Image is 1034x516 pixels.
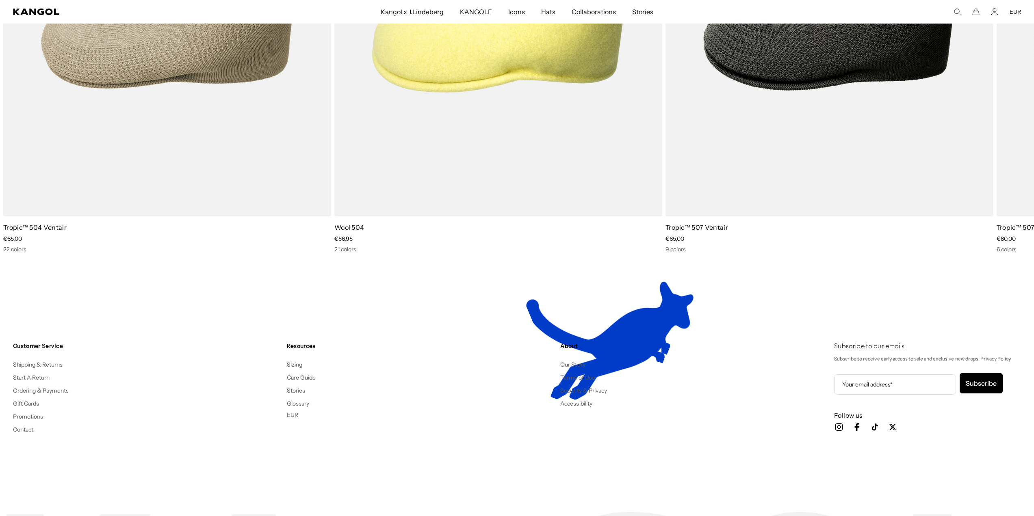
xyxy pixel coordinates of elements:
h4: Resources [287,342,554,350]
a: Account [991,8,998,15]
a: Shipping & Returns [13,361,63,368]
h3: Follow us [834,411,1021,420]
a: Ordering & Payments [13,387,69,394]
h4: About [560,342,828,350]
a: Tropic™ 507 Ventair [665,223,728,231]
div: 9 colors [665,246,993,253]
a: Terms of Use [560,374,595,381]
a: Our Story [560,361,585,368]
a: Gift Cards [13,400,39,407]
a: Contact [13,426,33,433]
summary: Search here [954,8,961,15]
a: Kangol [13,9,253,15]
a: Promotions [13,413,43,420]
a: Glossary [287,400,309,407]
div: 21 colors [334,246,662,253]
a: Security & Privacy [560,387,607,394]
a: Wool 504 [334,223,364,231]
p: Subscribe to receive early access to sale and exclusive new drops. Privacy Policy [834,354,1021,363]
a: Sizing [287,361,302,368]
span: €65,00 [665,235,684,242]
button: EUR [287,411,298,419]
span: €65,00 [3,235,22,242]
a: Stories [287,387,305,394]
a: Care Guide [287,374,316,381]
h4: Customer Service [13,342,280,350]
a: Start A Return [13,374,50,381]
a: Accessibility [560,400,592,407]
button: Subscribe [960,373,1003,393]
span: €80,00 [997,235,1016,242]
a: Tropic™ 504 Ventair [3,223,67,231]
span: €56,95 [334,235,353,242]
button: Cart [972,8,980,15]
button: EUR [1010,8,1021,15]
h4: Subscribe to our emails [834,342,1021,351]
div: 22 colors [3,246,331,253]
